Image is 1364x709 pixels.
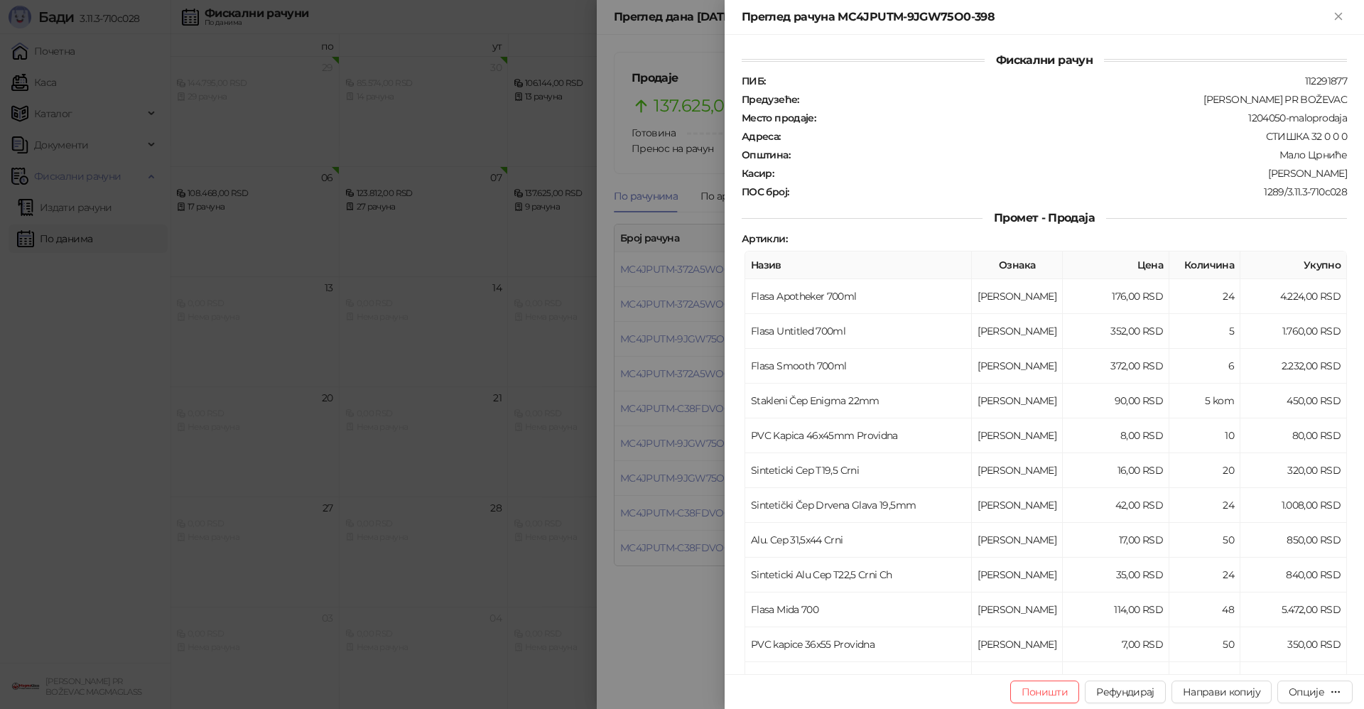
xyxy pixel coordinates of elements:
span: Промет - Продаја [983,211,1106,224]
td: [PERSON_NAME] [972,488,1063,523]
td: [PERSON_NAME] [972,349,1063,384]
div: 112291877 [767,75,1348,87]
td: Sinteticki Alu Cep T22,5 Crni Ch [745,558,972,592]
td: 17,00 RSD [1063,523,1169,558]
td: [PERSON_NAME] [972,627,1063,662]
td: 1.760,00 RSD [1240,314,1347,349]
td: [PERSON_NAME] [972,523,1063,558]
td: Sintetički Čep Drvena Glava 19,5mm [745,488,972,523]
div: 1289/3.11.3-710c028 [790,185,1348,198]
td: Flasa Smooth 700ml [745,349,972,384]
td: 20 [1169,453,1240,488]
td: Alu. Cep 31,5x44 Crni [745,523,972,558]
td: Sinteticki Cep T19,5 Crni [745,453,972,488]
span: Направи копију [1183,686,1260,698]
button: Поништи [1010,681,1080,703]
td: [PERSON_NAME] [972,314,1063,349]
td: 50 [1169,523,1240,558]
button: Направи копију [1171,681,1272,703]
div: Мало Црниће [791,148,1348,161]
td: [PERSON_NAME] [972,384,1063,418]
td: PVC kapice 36x55 Providna [745,627,972,662]
td: Flasa Untitled 700ml [745,314,972,349]
strong: ПИБ : [742,75,765,87]
td: 8,00 RSD [1063,418,1169,453]
td: 7,00 RSD [1063,627,1169,662]
div: 1204050-maloprodaja [817,112,1348,124]
td: 320,00 RSD [1240,453,1347,488]
strong: Адреса : [742,130,781,143]
td: 35,00 RSD [1063,558,1169,592]
td: 20 [1169,662,1240,697]
td: [PERSON_NAME] [972,592,1063,627]
td: 176,00 RSD [1063,279,1169,314]
div: Опције [1289,686,1324,698]
td: Flasa Apotheker 700ml [745,279,972,314]
strong: ПОС број : [742,185,789,198]
td: 42,00 RSD [1063,488,1169,523]
td: 24 [1169,279,1240,314]
span: Фискални рачун [985,53,1104,67]
strong: Предузеће : [742,93,799,106]
td: 48 [1169,592,1240,627]
td: 6 [1169,349,1240,384]
td: 140,00 RSD [1240,662,1347,697]
div: Преглед рачуна MC4JPUTM-9JGW75O0-398 [742,9,1330,26]
td: 5 kom [1169,384,1240,418]
td: Stakleni Čep Enigma 22mm [745,384,972,418]
td: 90,00 RSD [1063,384,1169,418]
td: 5.472,00 RSD [1240,592,1347,627]
td: 7,00 RSD [1063,662,1169,697]
td: 850,00 RSD [1240,523,1347,558]
button: Опције [1277,681,1353,703]
button: Close [1330,9,1347,26]
td: 24 [1169,488,1240,523]
td: [PERSON_NAME] [972,558,1063,592]
td: 1.008,00 RSD [1240,488,1347,523]
td: 16,00 RSD [1063,453,1169,488]
td: 5 [1169,314,1240,349]
th: Количина [1169,251,1240,279]
div: [PERSON_NAME] PR BOŽEVAC [801,93,1348,106]
td: [PERSON_NAME] [972,279,1063,314]
td: [PERSON_NAME] [972,418,1063,453]
td: 372,00 RSD [1063,349,1169,384]
button: Рефундирај [1085,681,1166,703]
th: Назив [745,251,972,279]
strong: Место продаје : [742,112,816,124]
th: Ознака [972,251,1063,279]
td: 840,00 RSD [1240,558,1347,592]
strong: Општина : [742,148,790,161]
td: 114,00 RSD [1063,592,1169,627]
td: [PERSON_NAME] [972,662,1063,697]
th: Укупно [1240,251,1347,279]
td: 352,00 RSD [1063,314,1169,349]
div: [PERSON_NAME] [775,167,1348,180]
td: [PERSON_NAME] [972,453,1063,488]
th: Цена [1063,251,1169,279]
strong: Артикли : [742,232,787,245]
td: 350,00 RSD [1240,627,1347,662]
td: PVC kapica 38x45mm Transparentna [745,662,972,697]
td: 4.224,00 RSD [1240,279,1347,314]
div: СТИШКА 32 0 0 0 [782,130,1348,143]
td: 80,00 RSD [1240,418,1347,453]
td: 2.232,00 RSD [1240,349,1347,384]
strong: Касир : [742,167,774,180]
td: PVC Kapica 46x45mm Providna [745,418,972,453]
td: 24 [1169,558,1240,592]
td: 50 [1169,627,1240,662]
td: 10 [1169,418,1240,453]
td: Flasa Mida 700 [745,592,972,627]
td: 450,00 RSD [1240,384,1347,418]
